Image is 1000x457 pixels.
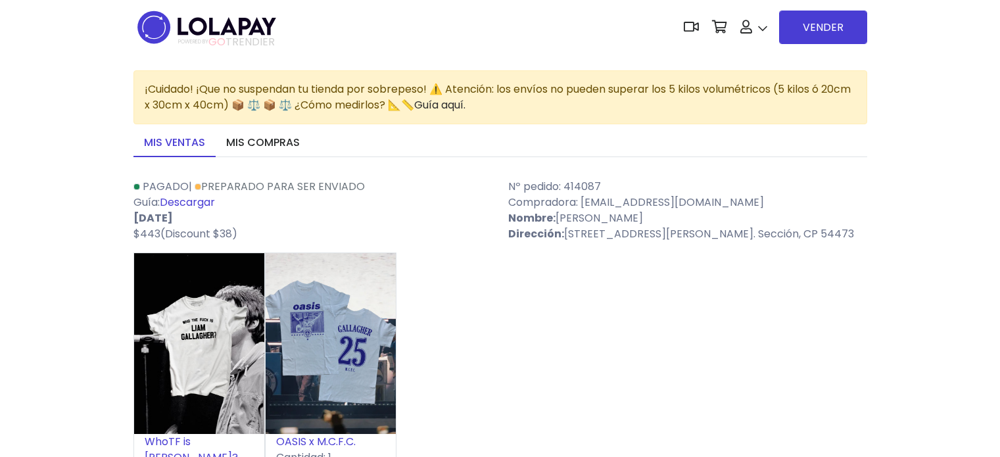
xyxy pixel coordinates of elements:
span: GO [208,34,226,49]
span: $443(Discount $38) [133,226,237,241]
p: [STREET_ADDRESS][PERSON_NAME]. Sección, CP 54473 [508,226,867,242]
p: Compradora: [EMAIL_ADDRESS][DOMAIN_NAME] [508,195,867,210]
p: Nº pedido: 414087 [508,179,867,195]
a: Mis compras [216,130,310,157]
strong: Nombre: [508,210,556,226]
span: TRENDIER [178,36,275,48]
a: Preparado para ser enviado [195,179,365,194]
img: small_1756405470081.jpeg [134,253,264,434]
a: Descargar [160,195,215,210]
span: POWERED BY [178,38,208,45]
div: | Guía: [126,179,500,242]
p: [DATE] [133,210,492,226]
span: Pagado [143,179,189,194]
img: logo [133,7,280,48]
p: [PERSON_NAME] [508,210,867,226]
a: OASIS x M.C.F.C. [276,434,356,449]
a: VENDER [779,11,867,44]
a: Guía aquí. [414,97,465,112]
span: ¡Cuidado! ¡Que no suspendan tu tienda por sobrepeso! ⚠️ Atención: los envíos no pueden superar lo... [145,82,851,112]
strong: Dirección: [508,226,564,241]
a: Mis ventas [133,130,216,157]
img: small_1756406939317.jpeg [266,253,396,434]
